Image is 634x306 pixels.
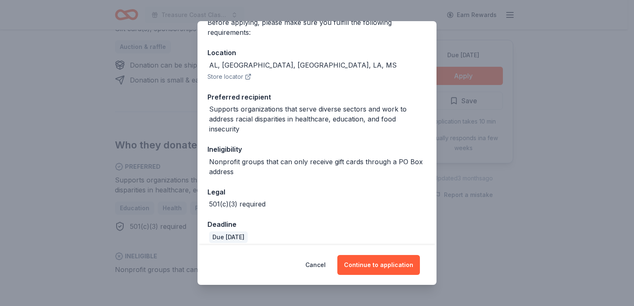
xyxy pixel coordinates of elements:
[207,72,251,82] button: Store locator
[305,255,326,275] button: Cancel
[209,60,397,70] div: AL, [GEOGRAPHIC_DATA], [GEOGRAPHIC_DATA], LA, MS
[207,47,427,58] div: Location
[207,144,427,155] div: Ineligibility
[207,92,427,102] div: Preferred recipient
[209,157,427,177] div: Nonprofit groups that can only receive gift cards through a PO Box address
[207,187,427,197] div: Legal
[209,104,427,134] div: Supports organizations that serve diverse sectors and work to address racial disparities in healt...
[209,199,266,209] div: 501(c)(3) required
[207,219,427,230] div: Deadline
[337,255,420,275] button: Continue to application
[209,231,248,243] div: Due [DATE]
[207,17,427,37] div: Before applying, please make sure you fulfill the following requirements:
